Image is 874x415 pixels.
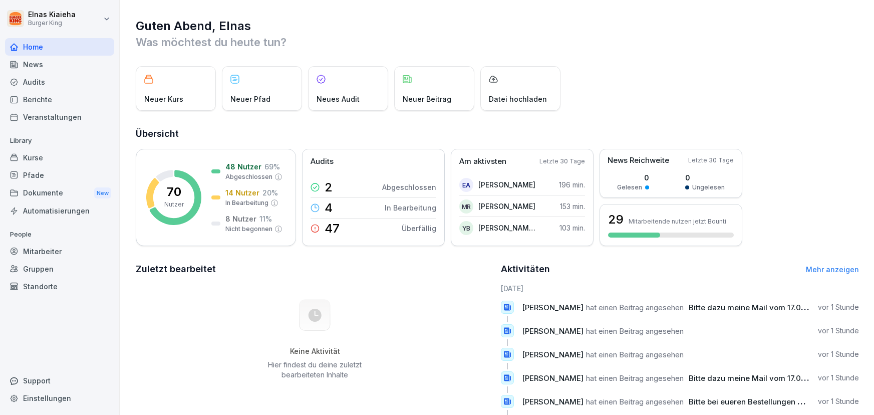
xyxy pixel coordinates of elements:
[586,373,684,383] span: hat einen Beitrag angesehen
[164,200,184,209] p: Nutzer
[539,157,585,166] p: Letzte 30 Tage
[28,20,76,27] p: Burger King
[617,172,649,183] p: 0
[5,108,114,126] a: Veranstaltungen
[608,155,669,166] p: News Reichweite
[459,221,473,235] div: YB
[5,260,114,278] a: Gruppen
[5,227,114,243] p: People
[325,181,333,193] p: 2
[136,127,859,141] h2: Übersicht
[586,397,684,406] span: hat einen Beitrag angesehen
[325,202,333,214] p: 4
[317,94,360,104] p: Neues Audit
[522,350,584,359] span: [PERSON_NAME]
[167,186,181,198] p: 70
[818,373,859,383] p: vor 1 Stunde
[586,303,684,312] span: hat einen Beitrag angesehen
[818,349,859,359] p: vor 1 Stunde
[685,172,725,183] p: 0
[818,326,859,336] p: vor 1 Stunde
[225,214,256,224] p: 8 Nutzer
[501,262,550,276] h2: Aktivitäten
[225,198,268,207] p: In Bearbeitung
[806,265,859,274] a: Mehr anzeigen
[689,303,844,312] span: Bitte dazu meine Mail vom 17.09 beachten!
[402,223,436,234] p: Überfällig
[225,187,259,198] p: 14 Nutzer
[818,302,859,312] p: vor 1 Stunde
[818,396,859,406] p: vor 1 Stunde
[608,211,624,228] h3: 29
[5,184,114,202] a: DokumenteNew
[5,38,114,56] a: Home
[689,373,844,383] span: Bitte dazu meine Mail vom 17.09 beachten!
[688,156,734,165] p: Letzte 30 Tage
[264,347,366,356] h5: Keine Aktivität
[459,178,473,192] div: EA
[94,187,111,199] div: New
[692,183,725,192] p: Ungelesen
[311,156,334,167] p: Audits
[5,56,114,73] a: News
[325,223,340,235] p: 47
[264,161,280,172] p: 69 %
[28,11,76,19] p: Elnas Kiaieha
[489,94,547,104] p: Datei hochladen
[225,161,261,172] p: 48 Nutzer
[559,179,585,190] p: 196 min.
[264,360,366,380] p: Hier findest du deine zuletzt bearbeiteten Inhalte
[136,18,859,34] h1: Guten Abend, Elnas
[382,182,436,192] p: Abgeschlossen
[522,373,584,383] span: [PERSON_NAME]
[262,187,278,198] p: 20 %
[5,389,114,407] a: Einstellungen
[5,149,114,166] a: Kurse
[459,199,473,214] div: MR
[5,243,114,260] a: Mitarbeiter
[559,223,585,233] p: 103 min.
[225,225,272,234] p: Nicht begonnen
[560,201,585,212] p: 153 min.
[5,166,114,184] a: Pfade
[5,133,114,149] p: Library
[225,172,272,181] p: Abgeschlossen
[522,303,584,312] span: [PERSON_NAME]
[586,326,684,336] span: hat einen Beitrag angesehen
[5,278,114,295] a: Standorte
[5,202,114,220] a: Automatisierungen
[403,94,451,104] p: Neuer Beitrag
[501,283,859,294] h6: [DATE]
[478,223,536,233] p: [PERSON_NAME]-Abdelkouddous [PERSON_NAME]
[459,156,506,167] p: Am aktivsten
[522,326,584,336] span: [PERSON_NAME]
[136,34,859,50] p: Was möchtest du heute tun?
[385,202,436,213] p: In Bearbeitung
[230,94,270,104] p: Neuer Pfad
[478,179,535,190] p: [PERSON_NAME]
[5,184,114,202] div: Dokumente
[586,350,684,359] span: hat einen Beitrag angesehen
[5,73,114,91] a: Audits
[5,372,114,389] div: Support
[136,262,494,276] h2: Zuletzt bearbeitet
[617,183,642,192] p: Gelesen
[259,214,272,224] p: 11 %
[144,94,183,104] p: Neuer Kurs
[629,218,726,225] p: Mitarbeitende nutzen jetzt Bounti
[478,201,535,212] p: [PERSON_NAME]
[689,397,833,406] span: Bitte bei eueren Bestellungen beachten!
[522,397,584,406] span: [PERSON_NAME]
[5,91,114,108] a: Berichte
